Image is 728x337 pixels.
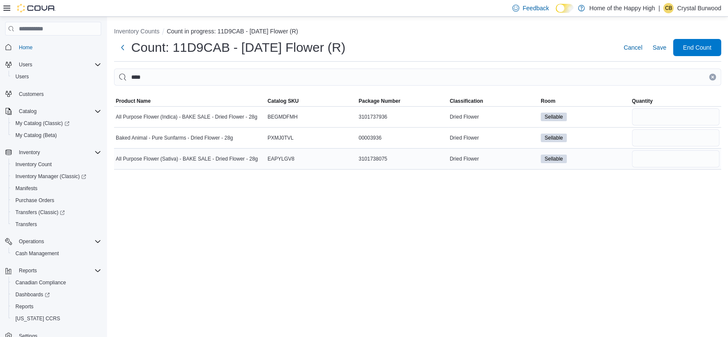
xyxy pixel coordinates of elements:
[15,120,69,127] span: My Catalog (Classic)
[15,265,40,276] button: Reports
[12,195,101,206] span: Purchase Orders
[15,42,101,52] span: Home
[15,279,66,286] span: Canadian Compliance
[9,277,105,289] button: Canadian Compliance
[116,155,258,162] span: All Purpose Flower (Sativa) - BAKE SALE - Dried Flower - 28g
[2,236,105,248] button: Operations
[12,159,55,170] a: Inventory Count
[653,43,666,52] span: Save
[12,171,101,182] span: Inventory Manager (Classic)
[9,182,105,194] button: Manifests
[541,98,555,104] span: Room
[15,89,101,99] span: Customers
[15,173,86,180] span: Inventory Manager (Classic)
[12,159,101,170] span: Inventory Count
[15,147,43,158] button: Inventory
[15,291,50,298] span: Dashboards
[15,106,101,116] span: Catalog
[9,248,105,259] button: Cash Management
[15,60,36,70] button: Users
[709,74,716,81] button: Clear input
[12,171,90,182] a: Inventory Manager (Classic)
[12,207,68,218] a: Transfers (Classic)
[450,134,479,141] span: Dried Flower
[15,42,36,53] a: Home
[358,98,400,104] span: Package Number
[9,158,105,170] button: Inventory Count
[114,96,266,106] button: Product Name
[677,3,721,13] p: Crystal Burwood
[9,71,105,83] button: Users
[12,183,101,194] span: Manifests
[544,134,563,142] span: Sellable
[15,303,33,310] span: Reports
[12,195,58,206] a: Purchase Orders
[15,132,57,139] span: My Catalog (Beta)
[450,98,483,104] span: Classification
[12,248,101,259] span: Cash Management
[9,206,105,218] a: Transfers (Classic)
[114,27,721,37] nav: An example of EuiBreadcrumbs
[450,113,479,120] span: Dried Flower
[15,147,101,158] span: Inventory
[268,98,299,104] span: Catalog SKU
[167,28,298,35] button: Count in progress: 11D9CAB - [DATE] Flower (R)
[541,113,567,121] span: Sellable
[12,313,101,324] span: Washington CCRS
[649,39,670,56] button: Save
[12,301,37,312] a: Reports
[268,134,294,141] span: PXMJ0TVL
[620,39,646,56] button: Cancel
[19,61,32,68] span: Users
[2,146,105,158] button: Inventory
[673,39,721,56] button: End Count
[15,106,40,116] button: Catalog
[15,89,47,99] a: Customers
[589,3,655,13] p: Home of the Happy High
[9,170,105,182] a: Inventory Manager (Classic)
[9,117,105,129] a: My Catalog (Classic)
[9,289,105,301] a: Dashboards
[357,133,448,143] div: 00003936
[9,129,105,141] button: My Catalog (Beta)
[12,72,32,82] a: Users
[116,134,233,141] span: Baked Animal - Pure Sunfarms - Dried Flower - 28g
[12,130,101,140] span: My Catalog (Beta)
[12,248,62,259] a: Cash Management
[2,59,105,71] button: Users
[544,113,563,121] span: Sellable
[12,118,101,128] span: My Catalog (Classic)
[2,41,105,53] button: Home
[9,301,105,313] button: Reports
[15,73,29,80] span: Users
[131,39,346,56] h1: Count: 11D9CAB - [DATE] Flower (R)
[523,4,549,12] span: Feedback
[15,315,60,322] span: [US_STATE] CCRS
[357,96,448,106] button: Package Number
[12,289,53,300] a: Dashboards
[15,221,37,228] span: Transfers
[15,265,101,276] span: Reports
[12,72,101,82] span: Users
[15,161,52,168] span: Inventory Count
[2,88,105,100] button: Customers
[12,130,60,140] a: My Catalog (Beta)
[556,4,574,13] input: Dark Mode
[15,250,59,257] span: Cash Management
[12,207,101,218] span: Transfers (Classic)
[19,108,36,115] span: Catalog
[663,3,674,13] div: Crystal Burwood
[9,194,105,206] button: Purchase Orders
[17,4,56,12] img: Cova
[541,155,567,163] span: Sellable
[630,96,721,106] button: Quantity
[9,313,105,325] button: [US_STATE] CCRS
[448,96,539,106] button: Classification
[683,43,711,52] span: End Count
[2,105,105,117] button: Catalog
[19,238,44,245] span: Operations
[5,37,101,337] nav: Complex example
[12,313,63,324] a: [US_STATE] CCRS
[544,155,563,163] span: Sellable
